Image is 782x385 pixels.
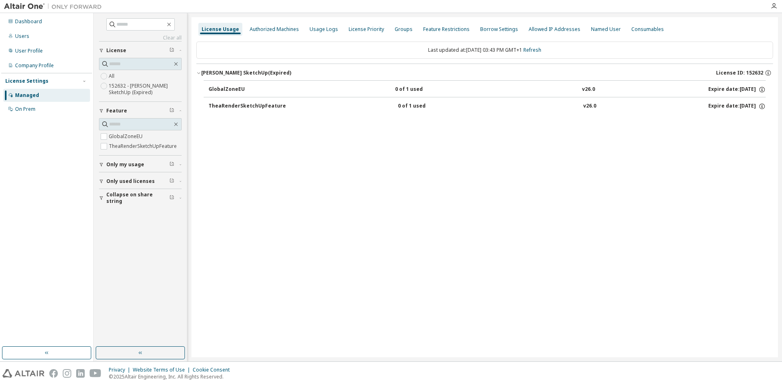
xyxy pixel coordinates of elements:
[63,369,71,378] img: instagram.svg
[106,191,169,205] span: Collapse on share string
[109,367,133,373] div: Privacy
[395,26,413,33] div: Groups
[423,26,470,33] div: Feature Restrictions
[202,26,239,33] div: License Usage
[631,26,664,33] div: Consumables
[250,26,299,33] div: Authorized Machines
[529,26,580,33] div: Allowed IP Addresses
[169,161,174,168] span: Clear filter
[395,86,468,93] div: 0 of 1 used
[106,178,155,185] span: Only used licenses
[109,373,235,380] p: © 2025 Altair Engineering, Inc. All Rights Reserved.
[708,103,766,110] div: Expire date: [DATE]
[716,70,763,76] span: License ID: 152632
[209,103,286,110] div: TheaRenderSketchUpFeature
[708,86,766,93] div: Expire date: [DATE]
[99,156,182,174] button: Only my usage
[201,70,291,76] div: [PERSON_NAME] SketchUp (Expired)
[4,2,106,11] img: Altair One
[169,108,174,114] span: Clear filter
[99,172,182,190] button: Only used licenses
[99,35,182,41] a: Clear all
[109,71,116,81] label: All
[2,369,44,378] img: altair_logo.svg
[582,86,595,93] div: v26.0
[49,369,58,378] img: facebook.svg
[480,26,518,33] div: Borrow Settings
[5,78,48,84] div: License Settings
[109,132,144,141] label: GlobalZoneEU
[15,62,54,69] div: Company Profile
[15,48,43,54] div: User Profile
[106,47,126,54] span: License
[196,64,773,82] button: [PERSON_NAME] SketchUp(Expired)License ID: 152632
[15,18,42,25] div: Dashboard
[169,195,174,201] span: Clear filter
[109,81,182,97] label: 152632 - [PERSON_NAME] SketchUp (Expired)
[76,369,85,378] img: linkedin.svg
[209,86,282,93] div: GlobalZoneEU
[196,42,773,59] div: Last updated at: [DATE] 03:43 PM GMT+1
[15,106,35,112] div: On Prem
[193,367,235,373] div: Cookie Consent
[99,42,182,59] button: License
[99,189,182,207] button: Collapse on share string
[398,103,471,110] div: 0 of 1 used
[90,369,101,378] img: youtube.svg
[99,102,182,120] button: Feature
[109,141,178,151] label: TheaRenderSketchUpFeature
[583,103,596,110] div: v26.0
[349,26,384,33] div: License Priority
[15,92,39,99] div: Managed
[106,108,127,114] span: Feature
[106,161,144,168] span: Only my usage
[209,97,766,115] button: TheaRenderSketchUpFeature0 of 1 usedv26.0Expire date:[DATE]
[169,47,174,54] span: Clear filter
[133,367,193,373] div: Website Terms of Use
[591,26,621,33] div: Named User
[523,46,541,53] a: Refresh
[15,33,29,40] div: Users
[310,26,338,33] div: Usage Logs
[169,178,174,185] span: Clear filter
[209,81,766,99] button: GlobalZoneEU0 of 1 usedv26.0Expire date:[DATE]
